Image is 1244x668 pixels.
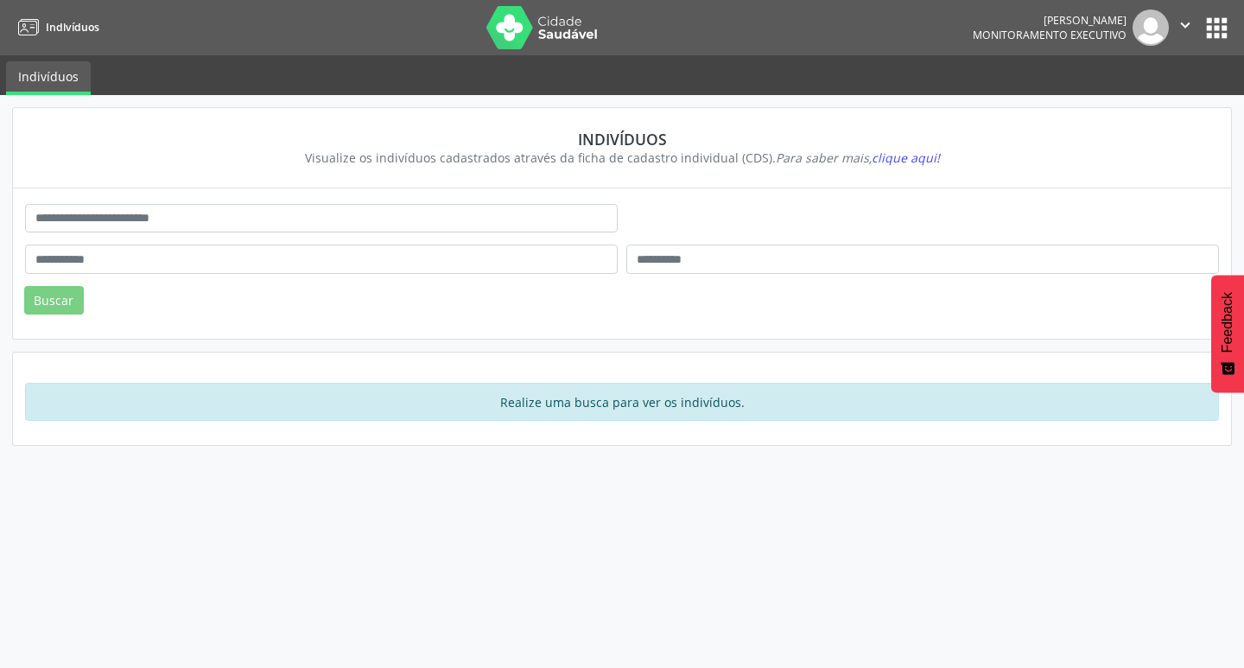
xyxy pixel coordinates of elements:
button:  [1169,10,1202,46]
span: Monitoramento Executivo [973,28,1127,42]
div: Indivíduos [37,130,1207,149]
div: [PERSON_NAME] [973,13,1127,28]
a: Indivíduos [6,61,91,95]
span: clique aqui! [872,150,940,166]
i:  [1176,16,1195,35]
i: Para saber mais, [776,150,940,166]
button: Buscar [24,286,84,315]
img: img [1133,10,1169,46]
button: apps [1202,13,1232,43]
div: Realize uma busca para ver os indivíduos. [25,383,1219,421]
div: Visualize os indivíduos cadastrados através da ficha de cadastro individual (CDS). [37,149,1207,167]
span: Feedback [1220,292,1235,353]
a: Indivíduos [12,13,99,41]
span: Indivíduos [46,20,99,35]
button: Feedback - Mostrar pesquisa [1211,275,1244,392]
